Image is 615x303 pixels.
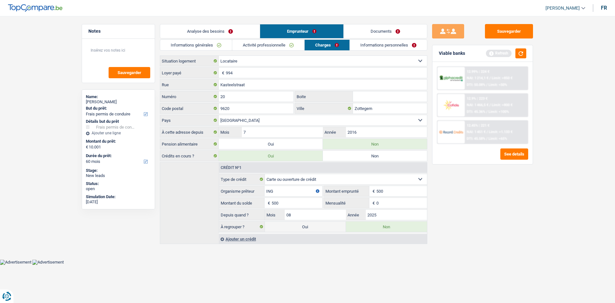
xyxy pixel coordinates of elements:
[160,80,219,90] label: Rue
[545,5,580,11] span: [PERSON_NAME]
[219,166,243,170] div: Crédit nº1
[86,153,150,158] label: Durée du prêt:
[86,119,151,124] div: Détails but du prêt
[486,110,488,114] span: /
[486,83,488,87] span: /
[88,29,148,34] h5: Notes
[486,50,512,57] div: Refresh
[489,130,512,134] span: Limit: >1.133 €
[439,51,465,56] div: Viable banks
[486,137,488,141] span: /
[265,210,285,220] label: Mois
[219,234,427,244] div: Ajouter un crédit
[467,130,486,134] span: NAI: 1 451 €
[485,24,533,38] button: Sauvegarder
[305,40,349,50] a: Charges
[219,222,265,232] label: À regrouper ?
[32,260,64,265] img: Advertisement
[323,127,346,137] label: Année
[86,131,151,135] div: Ajouter une ligne
[160,40,232,50] a: Informations générales
[86,194,151,199] div: Simulation Date:
[219,186,265,196] label: Organisme prêteur
[86,106,150,111] label: But du prêt:
[344,24,427,38] a: Documents
[109,67,150,78] button: Sauvegarder
[86,173,151,178] div: New leads
[242,127,323,137] input: MM
[118,71,141,75] span: Sauvegarder
[295,91,353,102] label: Boite
[467,137,485,141] span: DTI: 45.58%
[366,210,427,220] input: AAAA
[467,110,485,114] span: DTI: 45.36%
[467,83,485,87] span: DTI: 50.08%
[323,151,427,161] label: Non
[439,75,463,82] img: AlphaCredit
[8,4,62,12] img: TopCompare Logo
[492,76,512,80] span: Limit: >850 €
[160,151,219,161] label: Crédits en cours ?
[346,222,427,232] label: Non
[86,168,151,173] div: Stage:
[488,110,509,114] span: Limit: <100%
[467,103,488,107] span: NAI: 1 466,5 €
[324,198,369,208] label: Mensualité
[369,198,376,208] span: €
[500,148,528,160] button: See details
[265,198,272,208] span: €
[86,139,150,144] label: Montant du prêt:
[265,222,346,232] label: Oui
[489,76,491,80] span: /
[232,40,304,50] a: Activité professionnelle
[86,181,151,186] div: Status:
[219,210,265,220] label: Depuis quand ?
[219,151,323,161] label: Oui
[467,123,489,128] div: 12.45% | 221 €
[324,186,369,196] label: Montant emprunté
[492,103,512,107] span: Limit: >800 €
[219,198,265,208] label: Montant du solde
[86,145,88,150] span: €
[467,76,488,80] span: NAI: 1 214,1 €
[219,139,323,149] label: Oui
[285,210,346,220] input: MM
[488,83,507,87] span: Limit: <50%
[219,68,226,78] span: €
[467,97,488,101] div: 12.9% | 223 €
[160,127,219,137] label: À cette adresse depuis
[160,115,219,125] label: Pays
[346,127,427,137] input: AAAA
[219,174,265,184] label: Type de crédit
[540,3,585,13] a: [PERSON_NAME]
[86,186,151,191] div: open
[488,137,507,141] span: Limit: <65%
[369,186,376,196] span: €
[295,103,353,114] label: Ville
[86,94,151,99] div: Name:
[439,99,463,111] img: Cofidis
[86,99,151,105] div: [PERSON_NAME]
[260,24,343,38] a: Emprunteur
[86,199,151,205] div: [DATE]
[346,210,366,220] label: Année
[160,68,219,78] label: Loyer payé
[160,91,219,102] label: Numéro
[323,139,427,149] label: Non
[219,127,242,137] label: Mois
[601,5,607,11] div: fr
[160,103,219,114] label: Code postal
[160,24,260,38] a: Analyse des besoins
[489,103,491,107] span: /
[160,139,219,149] label: Pension alimentaire
[467,70,489,74] div: 12.99% | 224 €
[160,56,219,66] label: Situation logement
[439,126,463,138] img: Record Credits
[487,130,488,134] span: /
[350,40,427,50] a: Informations personnelles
